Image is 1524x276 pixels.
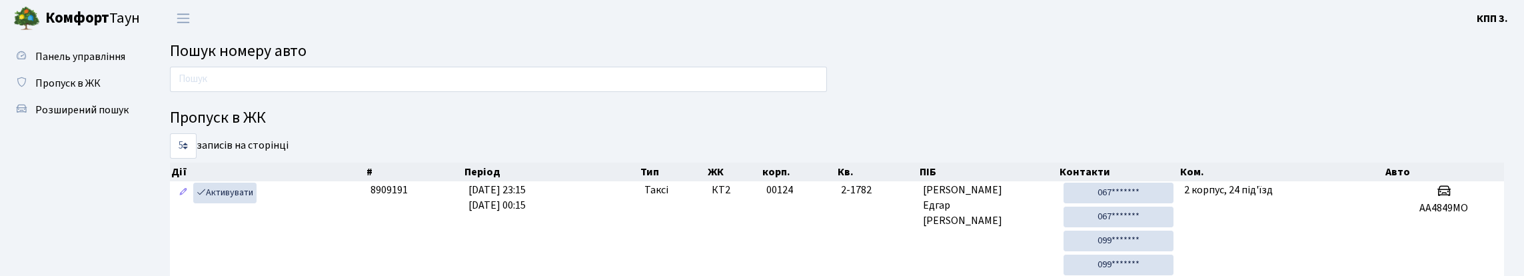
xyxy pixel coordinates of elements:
a: Редагувати [175,183,191,203]
th: Контакти [1058,163,1179,181]
span: Таксі [644,183,668,198]
th: # [365,163,462,181]
th: ЖК [706,163,762,181]
span: 2 корпус, 24 під'їзд [1184,183,1273,197]
th: Кв. [836,163,918,181]
h5: АА4849МО [1389,202,1499,215]
select: записів на сторінці [170,133,197,159]
b: Комфорт [45,7,109,29]
th: корп. [761,163,836,181]
th: Дії [170,163,365,181]
img: logo.png [13,5,40,32]
a: КПП 3. [1477,11,1508,27]
span: 8909191 [371,183,408,197]
th: Тип [639,163,706,181]
h4: Пропуск в ЖК [170,109,1504,128]
a: Активувати [193,183,257,203]
th: Ком. [1179,163,1384,181]
input: Пошук [170,67,827,92]
th: ПІБ [918,163,1059,181]
a: Розширений пошук [7,97,140,123]
button: Переключити навігацію [167,7,200,29]
span: КТ2 [712,183,756,198]
th: Авто [1384,163,1504,181]
span: [DATE] 23:15 [DATE] 00:15 [468,183,526,213]
b: КПП 3. [1477,11,1508,26]
span: 2-1782 [841,183,912,198]
span: Пошук номеру авто [170,39,307,63]
span: Таун [45,7,140,30]
span: Розширений пошук [35,103,129,117]
label: записів на сторінці [170,133,289,159]
a: Пропуск в ЖК [7,70,140,97]
span: [PERSON_NAME] Едгар [PERSON_NAME] [923,183,1053,229]
span: Пропуск в ЖК [35,76,101,91]
span: Панель управління [35,49,125,64]
span: 00124 [766,183,793,197]
th: Період [463,163,639,181]
a: Панель управління [7,43,140,70]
